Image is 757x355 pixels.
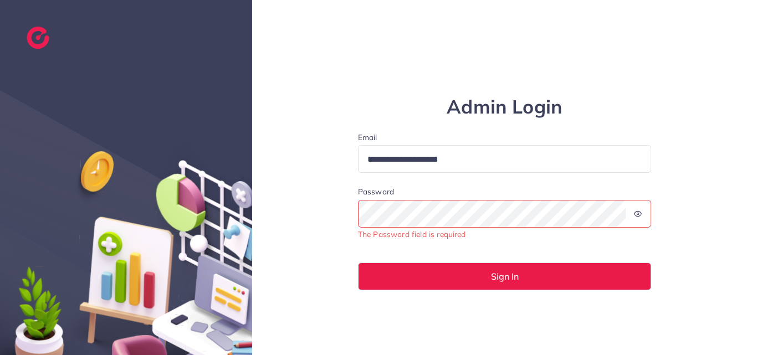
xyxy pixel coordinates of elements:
label: Email [358,132,652,143]
button: Sign In [358,263,652,290]
span: Sign In [491,272,519,281]
img: logo [27,27,49,49]
h1: Admin Login [358,96,652,119]
small: The Password field is required [358,229,466,239]
label: Password [358,186,394,197]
